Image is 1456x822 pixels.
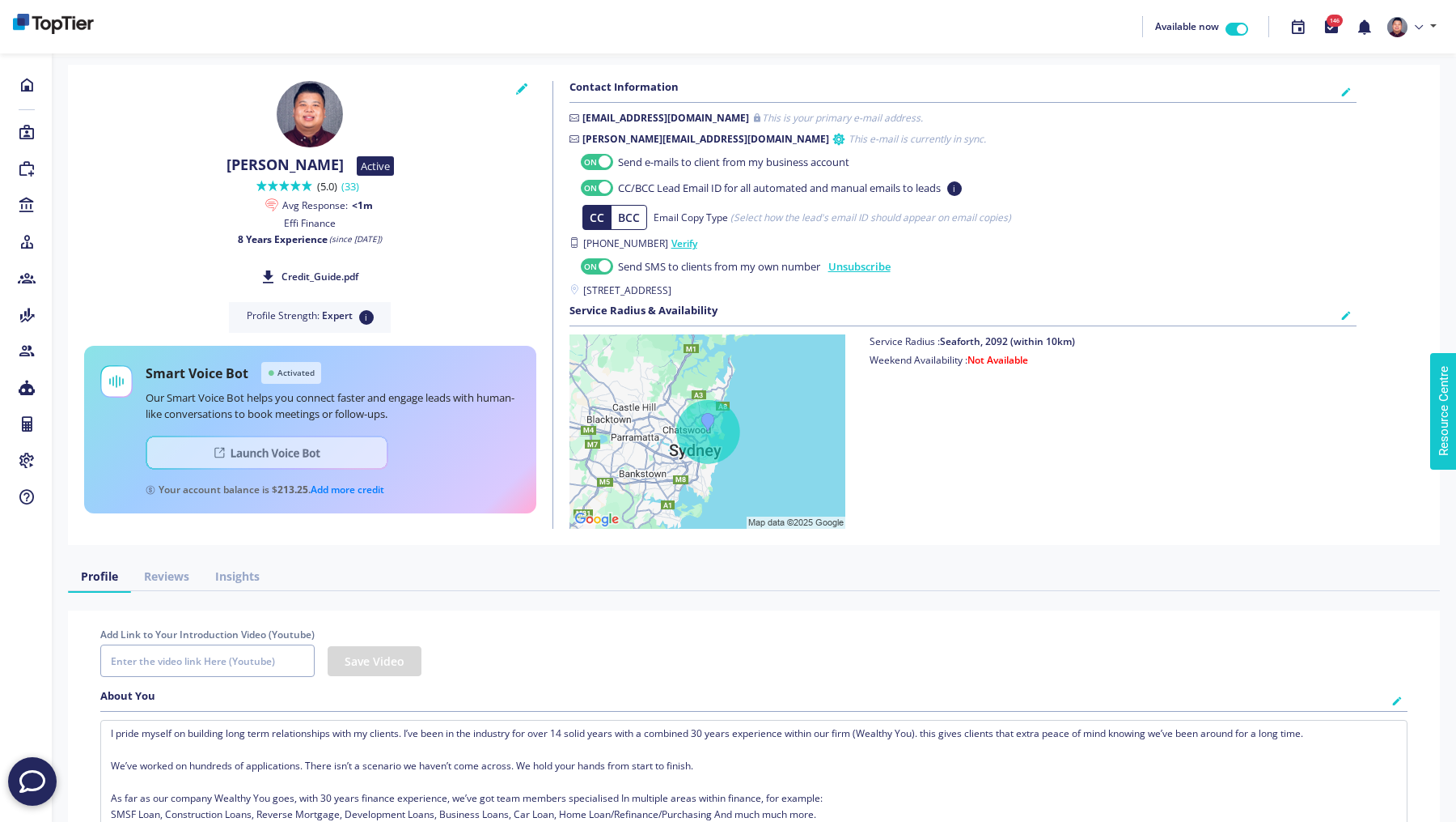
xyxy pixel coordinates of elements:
[202,561,273,591] a: Insights
[359,310,374,325] small: i
[277,483,308,497] b: 213.25
[100,690,155,703] h5: About You
[100,645,315,677] input: Enter the video link Here (Youtube)
[328,646,421,676] button: Save Video
[618,181,941,197] span: CC/BCC Lead Email ID for all automated and manual emails to leads
[146,436,388,470] img: launch button icon
[569,283,1357,298] label: [STREET_ADDRESS]
[569,334,845,529] img: staticmap
[357,156,394,176] span: Active
[654,211,728,224] span: Email Copy Type
[1155,19,1219,33] span: Available now
[618,155,849,171] span: Send e-mails to client from my business account
[352,199,373,211] span: <1m
[569,305,717,317] h5: Service Radius & Availability
[277,81,343,147] img: e310ebdf-1855-410b-9d61-d1abdff0f2ad-637831748356285317.png
[762,111,923,126] small: This is your primary e-mail address.
[582,132,829,147] b: [PERSON_NAME][EMAIL_ADDRESS][DOMAIN_NAME]
[1327,15,1343,27] span: 146
[849,132,986,147] small: This e-mail is currently in sync.
[329,233,382,245] i: (since [DATE])
[1387,17,1407,37] img: e310ebdf-1855-410b-9d61-d1abdff0f2ad-637831748356285317.png
[940,334,1075,348] b: Seaforth, 2092 (within 10km)
[590,210,604,225] span: CC
[730,211,1011,224] small: (Select how the lead's email ID should appear on email copies)
[14,4,104,23] span: Resource Centre
[284,216,336,231] label: Effi Finance
[262,268,358,286] a: Credit_Guide.pdf
[68,561,131,591] a: Profile
[870,334,1075,349] label: Service Radius :
[13,14,94,34] img: bd260d39-06d4-48c8-91ce-4964555bf2e4-638900413960370303.png
[569,81,679,94] h5: Contact Information
[131,561,202,591] a: Reviews
[146,364,248,383] h5: Smart Voice Bot
[100,627,315,642] legend: Add Link to Your Introduction Video (Youtube)
[967,353,1028,367] span: Not Available
[618,259,820,275] span: Send SMS to clients from my own number
[261,362,321,384] span: Activated
[1314,10,1348,45] button: 146
[322,310,353,322] b: Expert
[618,210,640,225] span: BCC
[84,233,536,245] p: 8 Years Experience
[311,483,384,497] a: Add more credit
[947,181,962,196] small: i
[820,259,891,275] a: Unsubscribe
[870,353,1075,368] label: Weekend Availability :
[226,156,344,174] h4: [PERSON_NAME]
[671,236,697,250] a: Verify
[341,179,359,194] a: (33)
[146,483,384,497] div: Your account balance is $ .
[146,390,520,423] p: Our Smart Voice Bot helps you connect faster and engage leads with human-like conversations to bo...
[146,485,155,495] img: dollar icon
[582,111,749,126] b: [EMAIL_ADDRESS][DOMAIN_NAME]
[282,199,348,211] span: Avg Response:
[100,365,133,398] img: voice bot icon
[569,236,1357,251] label: [PHONE_NUMBER]
[317,179,363,194] span: (5.0)
[245,310,375,325] p: Profile Strength:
